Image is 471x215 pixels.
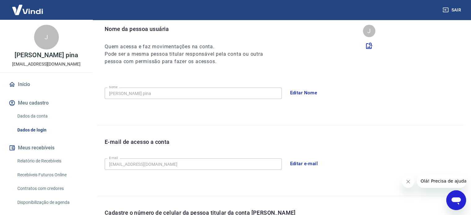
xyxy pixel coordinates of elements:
label: Nome [109,85,118,89]
iframe: Fechar mensagem [402,175,414,188]
label: E-mail [109,156,118,160]
img: Vindi [7,0,48,19]
a: Recebíveis Futuros Online [15,169,85,181]
button: Sair [441,4,464,16]
p: [EMAIL_ADDRESS][DOMAIN_NAME] [12,61,81,67]
a: Relatório de Recebíveis [15,155,85,167]
p: E-mail de acesso a conta [105,138,170,146]
div: J [363,25,375,37]
button: Meus recebíveis [7,141,85,155]
a: Dados da conta [15,110,85,123]
a: Início [7,78,85,91]
p: [PERSON_NAME] pina [15,52,78,58]
p: Nome da pessoa usuária [105,25,274,33]
button: Editar Nome [287,86,321,99]
iframe: Botão para abrir a janela de mensagens [446,190,466,210]
button: Editar e-mail [287,157,321,170]
h6: Quem acessa e faz movimentações na conta. [105,43,274,50]
button: Meu cadastro [7,96,85,110]
iframe: Mensagem da empresa [417,174,466,188]
span: Olá! Precisa de ajuda? [4,4,52,9]
h6: Pode ser a mesma pessoa titular responsável pela conta ou outra pessoa com permissão para fazer o... [105,50,274,65]
a: Contratos com credores [15,182,85,195]
div: J [34,25,59,49]
a: Dados de login [15,124,85,136]
a: Disponibilização de agenda [15,196,85,209]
